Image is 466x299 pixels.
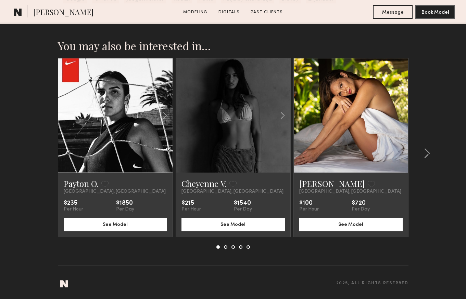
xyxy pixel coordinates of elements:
[64,207,83,212] div: Per Hour
[216,9,242,15] a: Digitals
[180,9,210,15] a: Modeling
[181,200,201,207] div: $215
[181,189,284,194] span: [GEOGRAPHIC_DATA], [GEOGRAPHIC_DATA]
[116,207,134,212] div: Per Day
[181,218,285,231] button: See Model
[352,200,370,207] div: $720
[299,207,319,212] div: Per Hour
[299,218,403,231] button: See Model
[181,207,201,212] div: Per Hour
[415,9,455,15] a: Book Model
[352,207,370,212] div: Per Day
[64,189,166,194] span: [GEOGRAPHIC_DATA], [GEOGRAPHIC_DATA]
[64,218,167,231] button: See Model
[415,5,455,19] button: Book Model
[248,9,286,15] a: Past Clients
[373,5,413,19] button: Message
[234,207,252,212] div: Per Day
[299,178,365,189] a: [PERSON_NAME]
[33,7,93,19] span: [PERSON_NAME]
[64,178,99,189] a: Payton O.
[299,189,401,194] span: [GEOGRAPHIC_DATA], [GEOGRAPHIC_DATA]
[299,200,319,207] div: $100
[181,178,227,189] a: Cheyenne V.
[58,39,408,53] h2: You may also be interested in…
[64,200,83,207] div: $235
[181,221,285,227] a: See Model
[64,221,167,227] a: See Model
[336,281,408,286] span: 2025, all rights reserved
[116,200,134,207] div: $1850
[299,221,403,227] a: See Model
[234,200,252,207] div: $1540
